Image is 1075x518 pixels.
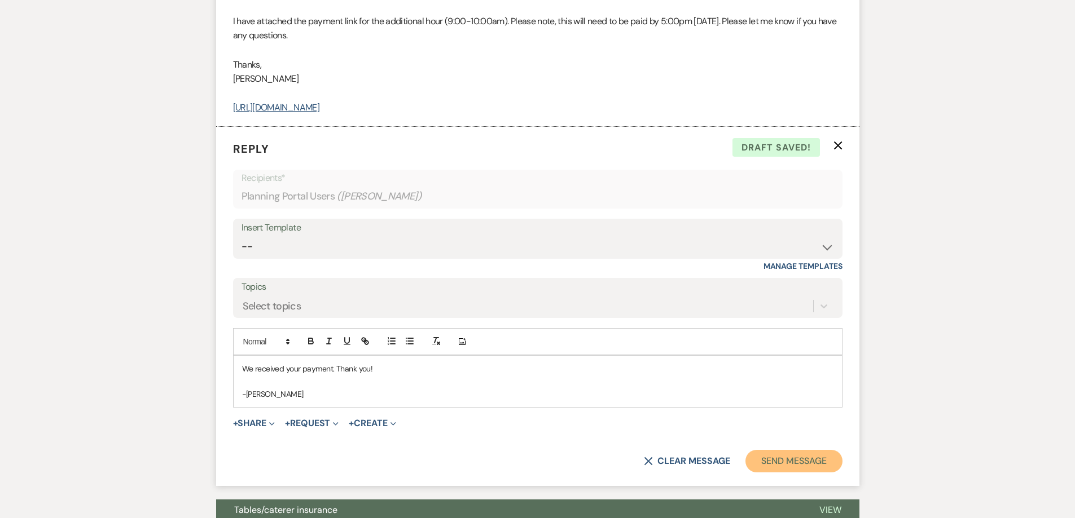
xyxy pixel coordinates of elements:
[233,72,843,86] p: [PERSON_NAME]
[242,171,834,185] p: Recipients*
[764,261,843,271] a: Manage Templates
[349,419,354,428] span: +
[732,138,820,157] span: Draft saved!
[242,388,833,400] p: -[PERSON_NAME]
[234,504,337,516] span: Tables/caterer insurance
[285,419,339,428] button: Request
[233,14,843,43] p: I have attached the payment link for the additional hour (9:00-10:00am). Please note, this will n...
[243,299,301,314] div: Select topics
[233,101,319,113] a: [URL][DOMAIN_NAME]
[233,419,238,428] span: +
[285,419,290,428] span: +
[644,457,730,466] button: Clear message
[233,141,269,156] span: Reply
[242,279,834,295] label: Topics
[745,450,842,472] button: Send Message
[337,189,422,204] span: ( [PERSON_NAME] )
[242,362,833,375] p: We received your payment. Thank you!
[349,419,396,428] button: Create
[242,185,834,207] div: Planning Portal Users
[233,57,843,72] p: Thanks,
[819,504,841,516] span: View
[233,419,275,428] button: Share
[242,220,834,236] div: Insert Template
